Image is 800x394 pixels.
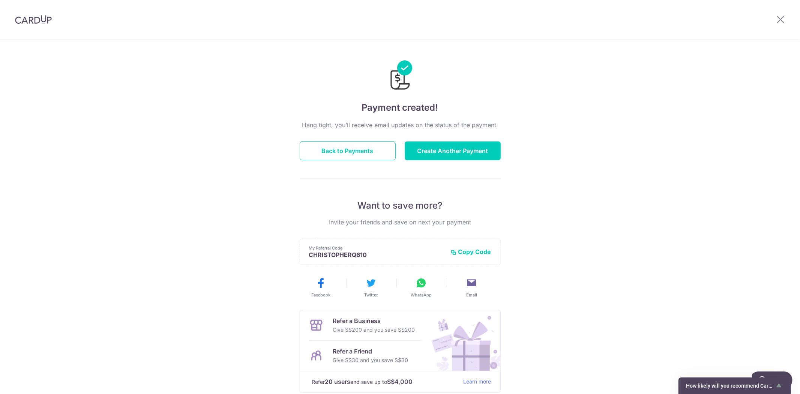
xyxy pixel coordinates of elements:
span: WhatsApp [411,292,432,298]
p: Refer and save up to [312,377,458,386]
button: WhatsApp [399,277,444,298]
p: Invite your friends and save on next your payment [300,218,501,227]
p: Refer a Business [333,316,415,325]
strong: 20 users [325,377,351,386]
p: My Referral Code [309,245,445,251]
span: How likely will you recommend CardUp to a friend? [686,383,774,389]
button: Show survey - How likely will you recommend CardUp to a friend? [686,381,783,390]
p: Hang tight, you’ll receive email updates on the status of the payment. [300,120,501,129]
p: Want to save more? [300,200,501,212]
span: Email [466,292,477,298]
a: Learn more [464,377,491,386]
p: CHRISTOPHERQ610 [309,251,445,259]
span: Facebook [311,292,330,298]
img: Payments [388,60,412,92]
img: Refer [425,310,500,371]
span: Twitter [365,292,378,298]
button: Copy Code [451,248,491,256]
button: Email [450,277,494,298]
button: Twitter [349,277,393,298]
p: Give S$30 and you save S$30 [333,356,408,365]
p: Give S$200 and you save S$200 [333,325,415,334]
button: Facebook [299,277,343,298]
button: Create Another Payment [405,141,501,160]
h4: Payment created! [300,101,501,114]
button: Back to Payments [300,141,396,160]
p: Refer a Friend [333,347,408,356]
iframe: Opens a widget where you can find more information [752,371,792,390]
strong: S$4,000 [387,377,413,386]
img: CardUp [15,15,52,24]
